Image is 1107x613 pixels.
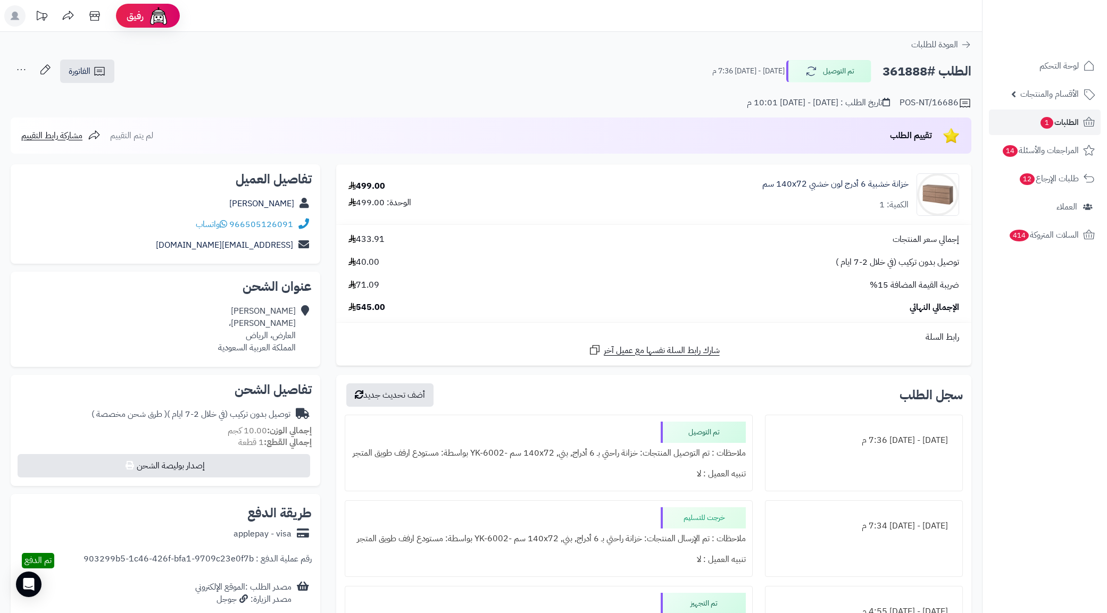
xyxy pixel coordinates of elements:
[762,178,909,190] a: خزانة خشبية 6 أدرج لون خشبي 140x72 سم
[1003,145,1018,157] span: 14
[989,110,1101,135] a: الطلبات1
[69,65,90,78] span: الفاتورة
[352,443,746,464] div: ملاحظات : تم التوصيل المنتجات: خزانة راحتي بـ 6 أدراج, بني, ‎140x72 سم‏ -YK-6002 بواسطة: مستودع ا...
[127,10,144,22] span: رفيق
[989,53,1101,79] a: لوحة التحكم
[346,383,434,407] button: أضف تحديث جديد
[348,256,379,268] span: 40.00
[786,60,871,82] button: تم التوصيل
[989,138,1101,163] a: المراجعات والأسئلة14
[18,454,310,477] button: إصدار بوليصة الشحن
[911,38,971,51] a: العودة للطلبات
[661,507,746,528] div: خرجت للتسليم
[917,173,959,216] img: 1752058398-1(9)-90x90.jpg
[60,60,114,83] a: الفاتورة
[900,97,971,110] div: POS-NT/16686
[772,430,956,451] div: [DATE] - [DATE] 7:36 م
[264,436,312,449] strong: إجمالي القطع:
[195,581,292,606] div: مصدر الطلب :الموقع الإلكتروني
[890,129,932,142] span: تقييم الطلب
[747,97,890,109] div: تاريخ الطلب : [DATE] - [DATE] 10:01 م
[84,553,312,568] div: رقم عملية الدفع : 903299b5-1c46-426f-bfa1-9709c23e0f7b
[883,61,971,82] h2: الطلب #361888
[156,239,293,251] a: [EMAIL_ADDRESS][DOMAIN_NAME]
[910,301,959,314] span: الإجمالي النهائي
[588,343,720,357] a: شارك رابط السلة نفسها مع عميل آخر
[218,305,296,354] div: [PERSON_NAME] [PERSON_NAME]، العارض، الرياض المملكة العربية السعودية
[91,408,167,421] span: ( طرق شحن مخصصة )
[267,424,312,437] strong: إجمالي الوزن:
[1039,58,1079,73] span: لوحة التحكم
[196,218,227,231] a: واتساب
[772,516,956,536] div: [DATE] - [DATE] 7:34 م
[352,549,746,570] div: تنبيه العميل : لا
[234,528,292,540] div: applepay - visa
[148,5,169,27] img: ai-face.png
[19,173,312,186] h2: تفاصيل العميل
[1056,199,1077,214] span: العملاء
[879,199,909,211] div: الكمية: 1
[989,166,1101,191] a: طلبات الإرجاع12
[21,129,82,142] span: مشاركة رابط التقييم
[989,194,1101,220] a: العملاء
[1010,230,1029,241] span: 414
[110,129,153,142] span: لم يتم التقييم
[1009,228,1079,242] span: السلات المتروكة
[661,422,746,443] div: تم التوصيل
[348,301,385,314] span: 545.00
[348,197,411,209] div: الوحدة: 499.00
[229,218,293,231] a: 966505126091
[1041,117,1053,129] span: 1
[900,389,963,401] h3: سجل الطلب
[91,408,290,421] div: توصيل بدون تركيب (في خلال 2-7 ايام )
[870,279,959,291] span: ضريبة القيمة المضافة 15%
[893,233,959,246] span: إجمالي سعر المنتجات
[348,233,385,246] span: 433.91
[19,383,312,396] h2: تفاصيل الشحن
[1020,173,1035,185] span: 12
[1019,171,1079,186] span: طلبات الإرجاع
[21,129,101,142] a: مشاركة رابط التقييم
[348,180,385,192] div: 499.00
[340,331,967,343] div: رابط السلة
[195,593,292,606] div: مصدر الزيارة: جوجل
[911,38,958,51] span: العودة للطلبات
[348,279,379,291] span: 71.09
[1035,27,1097,49] img: logo-2.png
[352,528,746,549] div: ملاحظات : تم الإرسال المنتجات: خزانة راحتي بـ 6 أدراج, بني, ‎140x72 سم‏ -YK-6002 بواسطة: مستودع ا...
[24,554,52,567] span: تم الدفع
[238,436,312,449] small: 1 قطعة
[352,464,746,484] div: تنبيه العميل : لا
[604,345,720,357] span: شارك رابط السلة نفسها مع عميل آخر
[247,507,312,519] h2: طريقة الدفع
[836,256,959,268] span: توصيل بدون تركيب (في خلال 2-7 ايام )
[712,66,785,77] small: [DATE] - [DATE] 7:36 م
[1020,87,1079,102] span: الأقسام والمنتجات
[1002,143,1079,158] span: المراجعات والأسئلة
[28,5,55,29] a: تحديثات المنصة
[16,572,41,597] div: Open Intercom Messenger
[228,424,312,437] small: 10.00 كجم
[1039,115,1079,130] span: الطلبات
[19,280,312,293] h2: عنوان الشحن
[989,222,1101,248] a: السلات المتروكة414
[229,197,294,210] a: [PERSON_NAME]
